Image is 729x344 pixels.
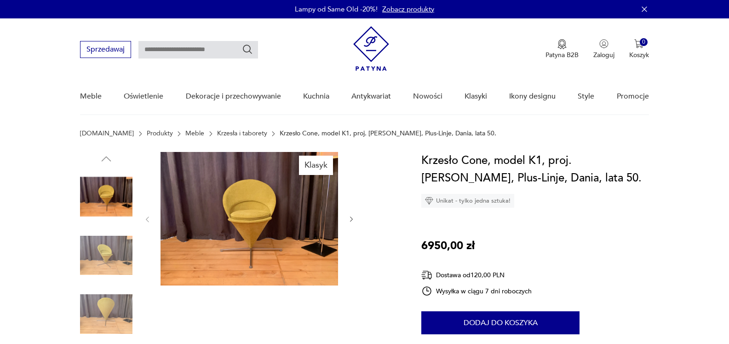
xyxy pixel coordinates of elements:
[557,39,567,49] img: Ikona medalu
[629,51,649,59] p: Koszyk
[509,79,556,114] a: Ikony designu
[634,39,643,48] img: Ikona koszyka
[421,237,475,255] p: 6950,00 zł
[382,5,434,14] a: Zobacz produkty
[421,269,532,281] div: Dostawa od 120,00 PLN
[421,286,532,297] div: Wysyłka w ciągu 7 dni roboczych
[545,39,579,59] a: Ikona medaluPatyna B2B
[629,39,649,59] button: 0Koszyk
[80,47,131,53] a: Sprzedawaj
[421,269,432,281] img: Ikona dostawy
[124,79,163,114] a: Oświetlenie
[640,38,648,46] div: 0
[217,130,267,137] a: Krzesła i taborety
[80,229,132,282] img: Zdjęcie produktu Krzesło Cone, model K1, proj. Verner Panton, Plus-Linje, Dania, lata 50.
[578,79,594,114] a: Style
[80,41,131,58] button: Sprzedawaj
[593,39,614,59] button: Zaloguj
[425,197,433,205] img: Ikona diamentu
[185,130,204,137] a: Meble
[80,170,132,223] img: Zdjęcie produktu Krzesło Cone, model K1, proj. Verner Panton, Plus-Linje, Dania, lata 50.
[593,51,614,59] p: Zaloguj
[161,152,338,286] img: Zdjęcie produktu Krzesło Cone, model K1, proj. Verner Panton, Plus-Linje, Dania, lata 50.
[599,39,608,48] img: Ikonka użytkownika
[303,79,329,114] a: Kuchnia
[351,79,391,114] a: Antykwariat
[280,130,496,137] p: Krzesło Cone, model K1, proj. [PERSON_NAME], Plus-Linje, Dania, lata 50.
[80,79,102,114] a: Meble
[80,288,132,340] img: Zdjęcie produktu Krzesło Cone, model K1, proj. Verner Panton, Plus-Linje, Dania, lata 50.
[299,156,333,175] div: Klasyk
[80,130,134,137] a: [DOMAIN_NAME]
[353,26,389,71] img: Patyna - sklep z meblami i dekoracjami vintage
[242,44,253,55] button: Szukaj
[545,39,579,59] button: Patyna B2B
[295,5,378,14] p: Lampy od Same Old -20%!
[413,79,442,114] a: Nowości
[186,79,281,114] a: Dekoracje i przechowywanie
[421,311,580,334] button: Dodaj do koszyka
[545,51,579,59] p: Patyna B2B
[421,152,649,187] h1: Krzesło Cone, model K1, proj. [PERSON_NAME], Plus-Linje, Dania, lata 50.
[617,79,649,114] a: Promocje
[465,79,487,114] a: Klasyki
[147,130,173,137] a: Produkty
[421,194,514,208] div: Unikat - tylko jedna sztuka!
